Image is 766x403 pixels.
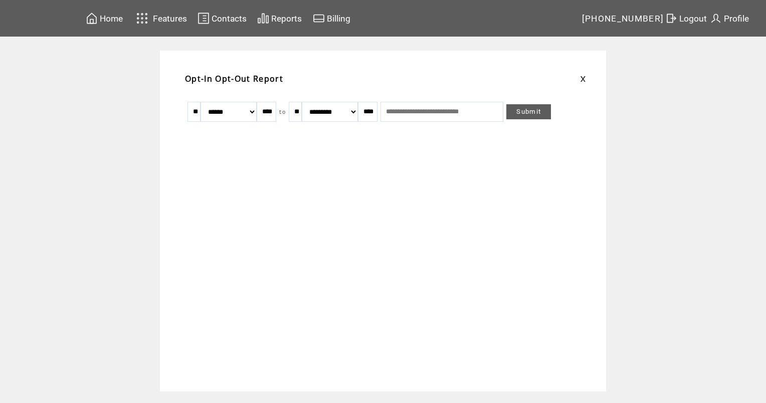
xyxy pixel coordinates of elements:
[708,11,750,26] a: Profile
[665,12,677,25] img: exit.svg
[582,14,664,24] span: [PHONE_NUMBER]
[279,108,286,115] span: to
[664,11,708,26] a: Logout
[212,14,247,24] span: Contacts
[311,11,352,26] a: Billing
[198,12,210,25] img: contacts.svg
[313,12,325,25] img: creidtcard.svg
[185,73,283,84] span: Opt-In Opt-Out Report
[271,14,302,24] span: Reports
[100,14,123,24] span: Home
[710,12,722,25] img: profile.svg
[327,14,350,24] span: Billing
[84,11,124,26] a: Home
[133,10,151,27] img: features.svg
[506,104,551,119] a: Submit
[257,12,269,25] img: chart.svg
[679,14,707,24] span: Logout
[153,14,187,24] span: Features
[132,9,188,28] a: Features
[256,11,303,26] a: Reports
[196,11,248,26] a: Contacts
[86,12,98,25] img: home.svg
[724,14,749,24] span: Profile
